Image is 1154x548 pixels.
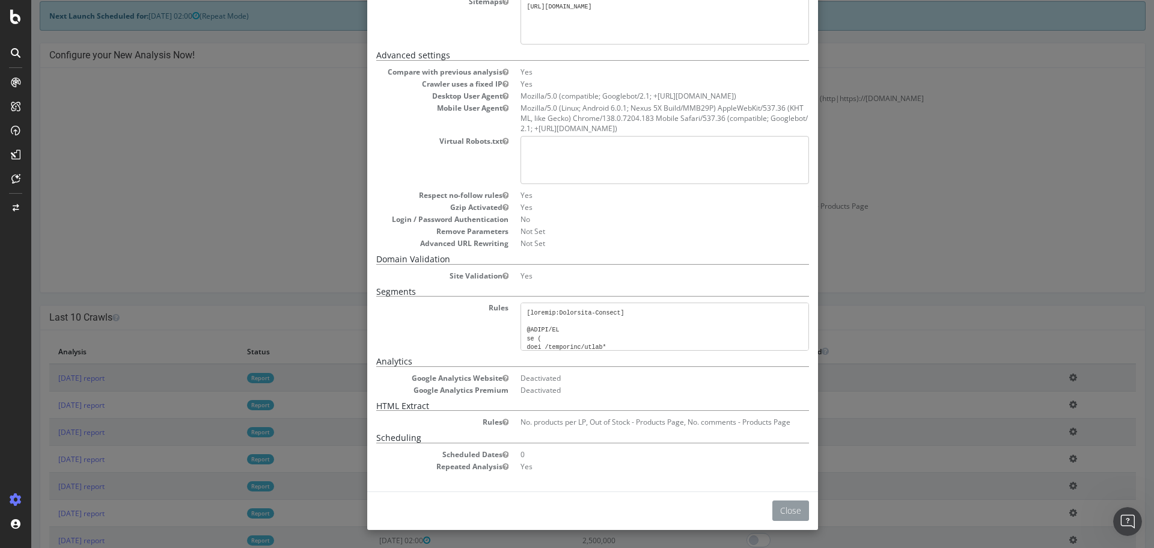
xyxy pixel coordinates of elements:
[345,461,477,472] dt: Repeated Analysis
[345,67,477,77] dt: Compare with previous analysis
[345,91,477,101] dt: Desktop User Agent
[489,271,778,281] dd: Yes
[345,401,778,411] h5: HTML Extract
[345,226,477,236] dt: Remove Parameters
[489,385,778,395] dd: Deactivated
[489,238,778,248] dd: Not Set
[345,417,477,427] dt: Rules
[345,79,477,89] dt: Crawler uses a fixed IP
[489,214,778,224] dd: No
[345,287,778,297] h5: Segments
[489,461,778,472] dd: Yes
[345,202,477,212] dt: Gzip Activated
[489,91,778,101] dd: Mozilla/5.0 (compatible; Googlebot/2.1; +[URL][DOMAIN_NAME])
[741,500,778,521] button: Close
[489,373,778,383] dd: Deactivated
[345,373,477,383] dt: Google Analytics Website
[489,67,778,77] dd: Yes
[345,357,778,366] h5: Analytics
[345,103,477,113] dt: Mobile User Agent
[345,433,778,443] h5: Scheduling
[489,226,778,236] dd: Not Set
[345,271,477,281] dt: Site Validation
[489,202,778,212] dd: Yes
[489,449,778,460] dd: 0
[345,136,477,146] dt: Virtual Robots.txt
[345,254,778,264] h5: Domain Validation
[489,190,778,200] dd: Yes
[489,303,778,351] pre: [loremip:Dolorsita-Consect] @ADIPI/EL se ( doei /temporinc/utlab* etdo /magnaaliq/enimadm* veni /...
[489,79,778,89] dd: Yes
[489,103,778,134] dd: Mozilla/5.0 (Linux; Android 6.0.1; Nexus 5X Build/MMB29P) AppleWebKit/537.36 (KHTML, like Gecko) ...
[345,190,477,200] dt: Respect no-follow rules
[345,51,778,60] h5: Advanced settings
[345,238,477,248] dt: Advanced URL Rewriting
[345,214,477,224] dt: Login / Password Authentication
[489,417,778,427] dd: No. products per LP, Out of Stock - Products Page, No. comments - Products Page
[1113,507,1142,536] iframe: Intercom live chat
[345,303,477,313] dt: Rules
[345,449,477,460] dt: Scheduled Dates
[345,385,477,395] dt: Google Analytics Premium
